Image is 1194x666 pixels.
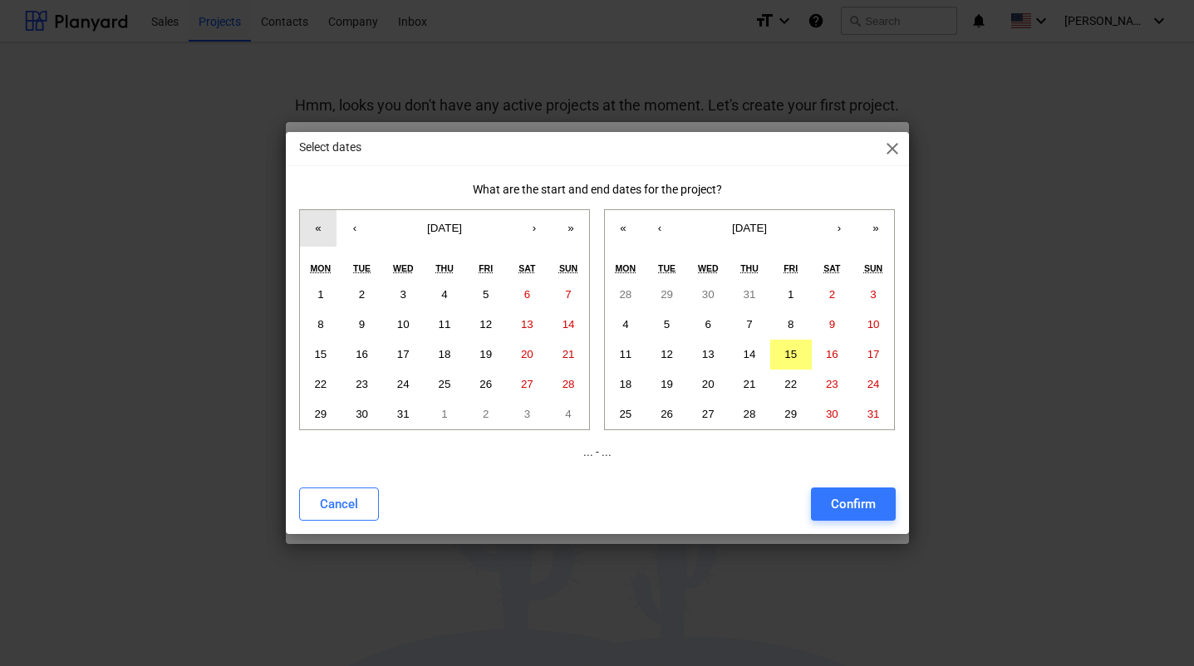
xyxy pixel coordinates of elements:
[605,340,646,370] button: August 11, 2025
[563,348,575,360] abbr: August 21, 2022
[812,280,853,310] button: August 2, 2025
[397,378,410,390] abbr: August 24, 2022
[483,288,489,301] abbr: August 5, 2022
[424,310,465,340] button: August 11, 2022
[619,288,631,301] abbr: July 28, 2025
[746,318,752,331] abbr: August 7, 2025
[788,288,794,301] abbr: August 1, 2025
[702,408,715,420] abbr: August 27, 2025
[619,408,631,420] abbr: August 25, 2025
[356,378,368,390] abbr: August 23, 2022
[507,399,548,429] button: September 3, 2022
[521,318,533,331] abbr: August 13, 2022
[616,263,636,273] abbr: Monday
[341,399,383,429] button: August 30, 2022
[882,139,902,159] span: close
[299,443,896,461] p: ... - ...
[687,399,729,429] button: August 27, 2025
[605,370,646,399] button: August 18, 2025
[744,378,756,390] abbr: August 21, 2025
[341,370,383,399] button: August 23, 2022
[812,370,853,399] button: August 23, 2025
[821,210,857,247] button: ›
[661,378,673,390] abbr: August 19, 2025
[424,399,465,429] button: September 1, 2022
[702,378,715,390] abbr: August 20, 2025
[299,139,361,156] p: Select dates
[479,318,492,331] abbr: August 12, 2022
[479,263,493,273] abbr: Friday
[563,378,575,390] abbr: August 28, 2022
[553,210,589,247] button: »
[314,408,327,420] abbr: August 29, 2022
[664,318,670,331] abbr: August 5, 2025
[299,487,379,521] button: Cancel
[811,487,896,521] button: Confirm
[382,280,424,310] button: August 3, 2022
[548,370,589,399] button: August 28, 2022
[729,399,770,429] button: August 28, 2025
[622,318,628,331] abbr: August 4, 2025
[1111,586,1194,666] iframe: Chat Widget
[658,263,676,273] abbr: Tuesday
[353,263,371,273] abbr: Tuesday
[619,348,631,360] abbr: August 11, 2025
[853,280,894,310] button: August 3, 2025
[867,378,880,390] abbr: August 24, 2025
[300,280,341,310] button: August 1, 2022
[784,408,797,420] abbr: August 29, 2025
[382,370,424,399] button: August 24, 2022
[565,288,571,301] abbr: August 7, 2022
[661,348,673,360] abbr: August 12, 2025
[317,318,323,331] abbr: August 8, 2022
[465,280,507,310] button: August 5, 2022
[705,318,711,331] abbr: August 6, 2025
[864,263,882,273] abbr: Sunday
[439,318,451,331] abbr: August 11, 2022
[314,378,327,390] abbr: August 22, 2022
[548,310,589,340] button: August 14, 2022
[661,408,673,420] abbr: August 26, 2025
[317,288,323,301] abbr: August 1, 2022
[770,310,812,340] button: August 8, 2025
[424,370,465,399] button: August 25, 2022
[300,340,341,370] button: August 15, 2022
[465,310,507,340] button: August 12, 2022
[382,310,424,340] button: August 10, 2022
[823,263,840,273] abbr: Saturday
[853,370,894,399] button: August 24, 2025
[867,318,880,331] abbr: August 10, 2025
[559,263,577,273] abbr: Sunday
[521,348,533,360] abbr: August 20, 2022
[732,222,767,234] span: [DATE]
[826,348,838,360] abbr: August 16, 2025
[661,288,673,301] abbr: July 29, 2025
[337,210,373,247] button: ‹
[702,348,715,360] abbr: August 13, 2025
[424,340,465,370] button: August 18, 2022
[619,378,631,390] abbr: August 18, 2025
[427,222,462,234] span: [DATE]
[770,340,812,370] button: August 15, 2025
[341,340,383,370] button: August 16, 2022
[397,318,410,331] abbr: August 10, 2022
[605,399,646,429] button: August 25, 2025
[770,370,812,399] button: August 22, 2025
[356,408,368,420] abbr: August 30, 2022
[400,288,406,301] abbr: August 3, 2022
[784,348,797,360] abbr: August 15, 2025
[524,288,530,301] abbr: August 6, 2022
[853,310,894,340] button: August 10, 2025
[382,399,424,429] button: August 31, 2022
[687,310,729,340] button: August 6, 2025
[397,348,410,360] abbr: August 17, 2022
[702,288,715,301] abbr: July 30, 2025
[646,370,688,399] button: August 19, 2025
[356,348,368,360] abbr: August 16, 2022
[687,280,729,310] button: July 30, 2025
[435,263,454,273] abbr: Thursday
[548,340,589,370] button: August 21, 2022
[441,288,447,301] abbr: August 4, 2022
[605,210,641,247] button: «
[439,348,451,360] abbr: August 18, 2022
